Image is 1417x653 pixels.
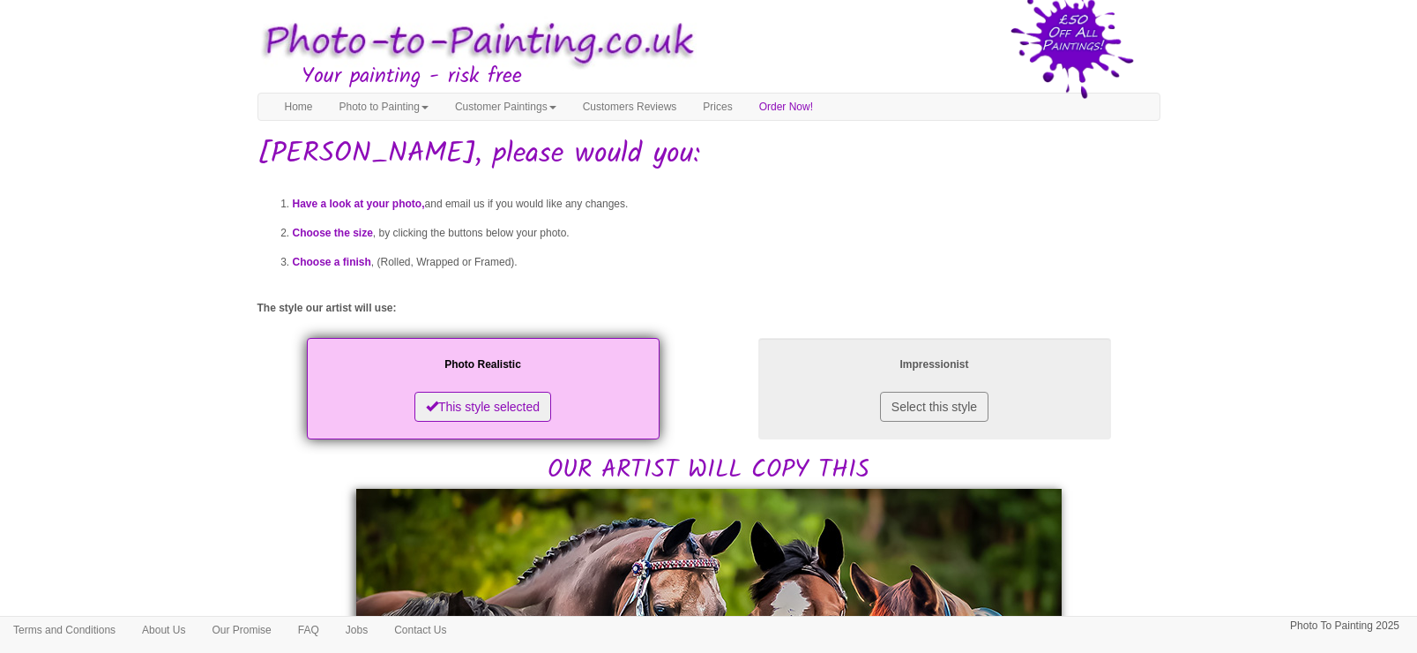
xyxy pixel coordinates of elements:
[880,392,988,422] button: Select this style
[285,617,332,643] a: FAQ
[1290,617,1399,635] p: Photo To Painting 2025
[776,356,1093,374] p: Impressionist
[570,94,690,120] a: Customers Reviews
[381,617,459,643] a: Contact Us
[257,139,1160,169] h1: [PERSON_NAME], please would you:
[690,94,745,120] a: Prices
[293,190,1160,219] li: and email us if you would like any changes.
[414,392,551,422] button: This style selected
[302,65,1160,88] h3: Your painting - risk free
[326,94,442,120] a: Photo to Painting
[249,9,700,77] img: Photo to Painting
[293,198,425,210] span: Have a look at your photo,
[293,256,371,268] span: Choose a finish
[257,301,397,316] label: The style our artist will use:
[293,219,1160,248] li: , by clicking the buttons below your photo.
[293,227,373,239] span: Choose the size
[442,94,570,120] a: Customer Paintings
[272,94,326,120] a: Home
[129,617,198,643] a: About Us
[324,356,642,374] p: Photo Realistic
[332,617,381,643] a: Jobs
[293,248,1160,277] li: , (Rolled, Wrapped or Framed).
[257,334,1160,484] h2: OUR ARTIST WILL COPY THIS
[746,94,826,120] a: Order Now!
[198,617,284,643] a: Our Promise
